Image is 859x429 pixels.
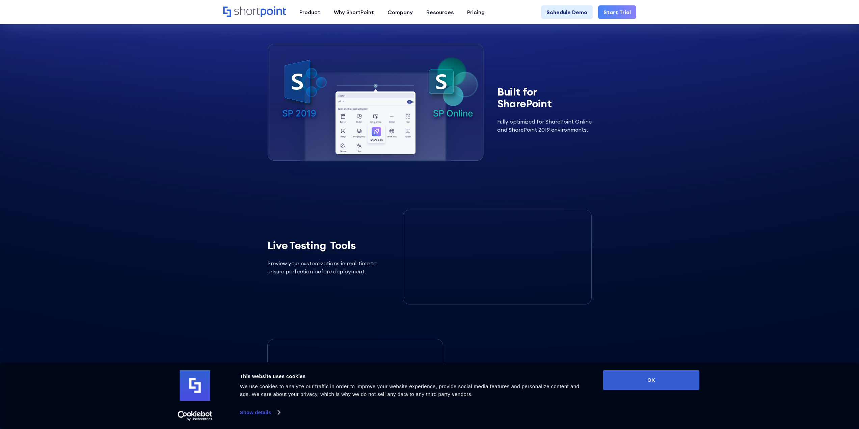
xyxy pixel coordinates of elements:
div: This website uses cookies [240,372,588,380]
a: Start Trial [598,5,636,19]
div: Pricing [467,8,485,16]
p: Preview your customizations in real-time to ﻿ensure perfection before deployment. [267,259,389,275]
a: Show details [240,407,280,418]
p: Fully optimized for SharePoint Online an﻿d SharePoint 2019 environments. [497,117,592,134]
img: logo [180,370,210,401]
span: We use cookies to analyze our traffic in order to improve your website experience, provide social... [240,383,580,397]
div: Product [299,8,320,16]
h3: Built for Share﻿Point [497,86,592,109]
a: Pricing [460,5,491,19]
h3: Live Tes﻿ting Tools [267,239,389,251]
a: Why ShortPoint [327,5,381,19]
a: Schedule Demo [541,5,593,19]
a: Usercentrics Cookiebot - opens in a new window [165,411,224,421]
a: Company [381,5,420,19]
a: Resources [420,5,460,19]
video: Live testing tools for SharePoint custom code [403,210,592,304]
video: Secure SharePoint code editor [267,339,444,427]
a: Product [293,5,327,19]
div: Why ShortPoint [334,8,374,16]
div: Company [387,8,413,16]
button: OK [603,370,700,390]
img: Built for SharePoint customizations [267,44,484,176]
div: Resources [426,8,454,16]
a: Home [223,6,286,18]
